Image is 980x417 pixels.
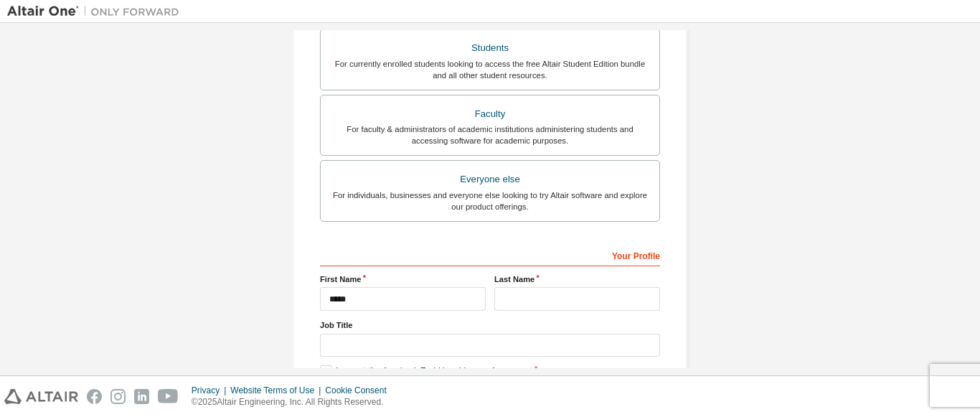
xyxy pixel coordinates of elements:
[329,38,651,58] div: Students
[87,389,102,404] img: facebook.svg
[329,58,651,81] div: For currently enrolled students looking to access the free Altair Student Edition bundle and all ...
[329,123,651,146] div: For faculty & administrators of academic institutions administering students and accessing softwa...
[192,396,395,408] p: © 2025 Altair Engineering, Inc. All Rights Reserved.
[230,385,325,396] div: Website Terms of Use
[329,169,651,189] div: Everyone else
[382,366,532,376] a: Academic End-User License Agreement
[4,389,78,404] img: altair_logo.svg
[329,189,651,212] div: For individuals, businesses and everyone else looking to try Altair software and explore our prod...
[329,104,651,124] div: Faculty
[320,319,660,331] label: Job Title
[110,389,126,404] img: instagram.svg
[320,273,486,285] label: First Name
[320,243,660,266] div: Your Profile
[7,4,187,19] img: Altair One
[325,385,395,396] div: Cookie Consent
[192,385,230,396] div: Privacy
[494,273,660,285] label: Last Name
[320,365,532,378] label: I accept the
[134,389,149,404] img: linkedin.svg
[158,389,179,404] img: youtube.svg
